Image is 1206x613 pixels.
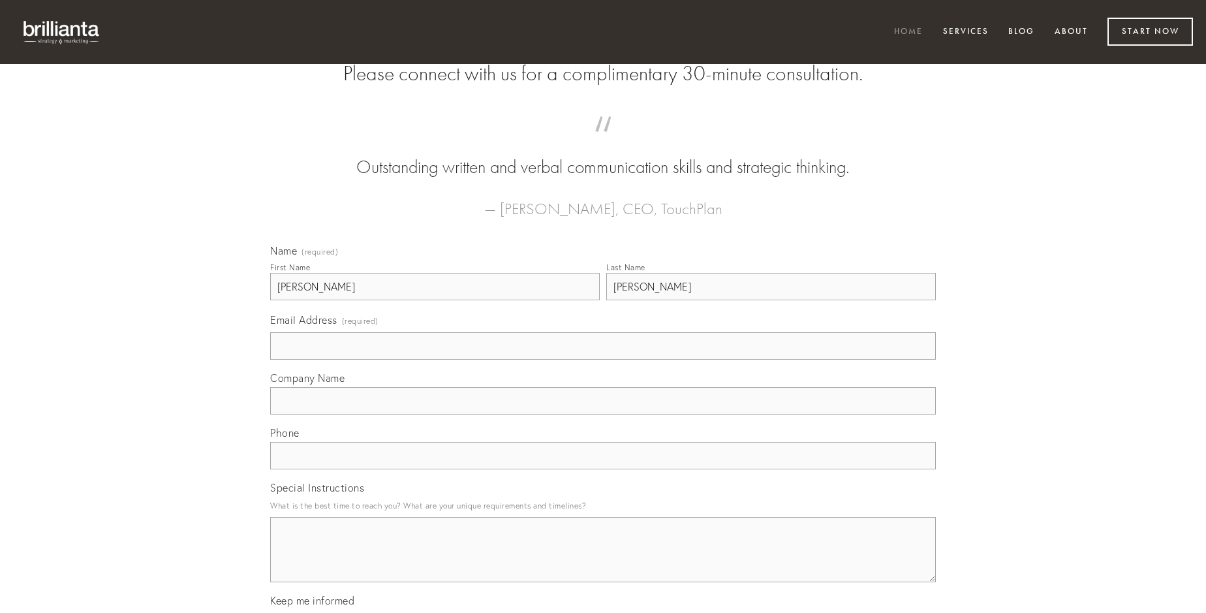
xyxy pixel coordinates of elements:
[301,248,338,256] span: (required)
[270,426,300,439] span: Phone
[291,129,915,180] blockquote: Outstanding written and verbal communication skills and strategic thinking.
[1000,22,1043,43] a: Blog
[935,22,997,43] a: Services
[342,312,379,330] span: (required)
[270,594,354,607] span: Keep me informed
[270,244,297,257] span: Name
[270,481,364,494] span: Special Instructions
[1046,22,1096,43] a: About
[270,497,936,514] p: What is the best time to reach you? What are your unique requirements and timelines?
[270,313,337,326] span: Email Address
[291,129,915,155] span: “
[1107,18,1193,46] a: Start Now
[291,180,915,222] figcaption: — [PERSON_NAME], CEO, TouchPlan
[13,13,111,51] img: brillianta - research, strategy, marketing
[270,262,310,272] div: First Name
[270,371,345,385] span: Company Name
[606,262,645,272] div: Last Name
[886,22,931,43] a: Home
[270,61,936,86] h2: Please connect with us for a complimentary 30-minute consultation.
